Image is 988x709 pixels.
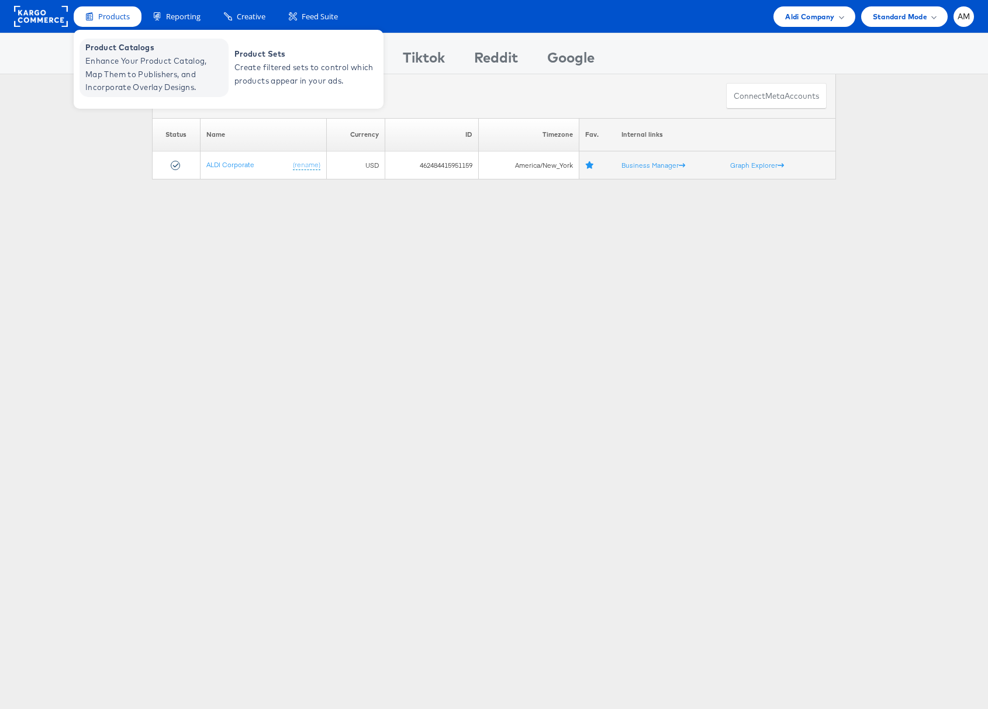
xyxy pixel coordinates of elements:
span: Feed Suite [302,11,338,22]
th: ID [385,118,479,151]
span: AM [958,13,970,20]
span: Create filtered sets to control which products appear in your ads. [234,61,375,88]
button: ConnectmetaAccounts [726,83,827,109]
span: Product Sets [234,47,375,61]
span: Product Catalogs [85,41,226,54]
div: Tiktok [403,47,445,74]
div: Reddit [474,47,518,74]
th: Status [153,118,201,151]
a: (rename) [293,160,320,170]
a: ALDI Corporate [206,160,254,169]
span: Enhance Your Product Catalog, Map Them to Publishers, and Incorporate Overlay Designs. [85,54,226,94]
span: Reporting [166,11,201,22]
td: America/New_York [478,151,579,179]
th: Timezone [478,118,579,151]
span: meta [765,91,785,102]
a: Graph Explorer [730,161,784,170]
td: USD [326,151,385,179]
div: Google [547,47,595,74]
span: Aldi Company [785,11,834,23]
span: Standard Mode [873,11,927,23]
a: Business Manager [621,161,685,170]
th: Name [200,118,326,151]
span: Products [98,11,130,22]
td: 462484415951159 [385,151,479,179]
th: Currency [326,118,385,151]
a: Product Sets Create filtered sets to control which products appear in your ads. [229,39,378,97]
a: Product Catalogs Enhance Your Product Catalog, Map Them to Publishers, and Incorporate Overlay De... [80,39,229,97]
span: Creative [237,11,265,22]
